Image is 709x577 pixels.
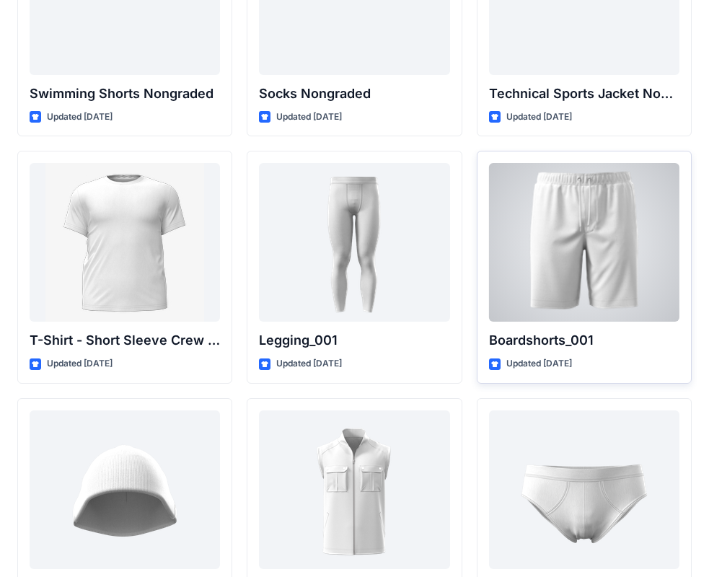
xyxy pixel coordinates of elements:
p: Technical Sports Jacket Nongraded [489,84,679,104]
a: Boardshorts_001 [489,163,679,322]
a: Classic Beanie_001 [30,410,220,569]
p: Socks Nongraded [259,84,449,104]
a: Hip Brief_001 [489,410,679,569]
a: T-Shirt - Short Sleeve Crew Neck [30,163,220,322]
a: Gilet_001 [259,410,449,569]
p: T-Shirt - Short Sleeve Crew Neck [30,330,220,351]
p: Updated [DATE] [47,110,113,125]
p: Updated [DATE] [506,356,572,371]
a: Legging_001 [259,163,449,322]
p: Swimming Shorts Nongraded [30,84,220,104]
p: Boardshorts_001 [489,330,679,351]
p: Updated [DATE] [276,356,342,371]
p: Updated [DATE] [276,110,342,125]
p: Updated [DATE] [47,356,113,371]
p: Legging_001 [259,330,449,351]
p: Updated [DATE] [506,110,572,125]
